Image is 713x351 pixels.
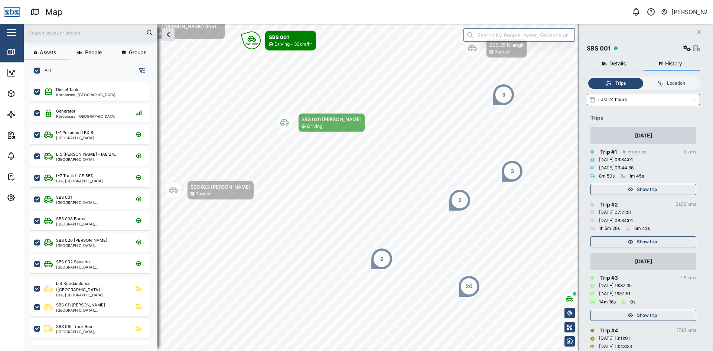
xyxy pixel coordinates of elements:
div: [DATE] 16:51:51 [599,290,630,298]
div: SBS 016 Truck Roa [56,324,92,330]
div: [DATE] [635,257,652,266]
div: [DATE] 16:37:35 [599,282,632,289]
div: Korobosea, [GEOGRAPHIC_DATA] [56,93,115,97]
div: [DATE] 09:34:01 [599,156,633,163]
div: SBS 026 [PERSON_NAME] [56,237,107,244]
div: Tasks [19,173,40,181]
div: Map marker [276,113,365,132]
div: Driving [307,123,322,130]
div: Trips [590,114,696,122]
div: [GEOGRAPHIC_DATA] [56,136,97,140]
div: 0 kms [683,149,696,156]
div: Map [45,6,63,19]
div: SBS 023 [PERSON_NAME] [191,183,251,191]
div: 3 [502,91,505,99]
div: [DATE] 13:43:33 [599,343,632,350]
div: Trip # 2 [600,201,618,209]
div: 1h 5m 28s [599,225,620,232]
span: Show trip [637,310,657,321]
div: Alarms [19,152,42,160]
canvas: Map [24,24,713,351]
div: Parked [494,49,509,56]
div: [GEOGRAPHIC_DATA], [GEOGRAPHIC_DATA] [56,201,127,204]
div: Lae, [GEOGRAPHIC_DATA] [56,293,127,297]
div: Lae, [GEOGRAPHIC_DATA] [56,179,103,183]
div: 0s [630,299,635,306]
input: Select range [587,94,700,105]
div: 3 [511,167,514,175]
div: [GEOGRAPHIC_DATA], [GEOGRAPHIC_DATA] [56,265,127,269]
div: [GEOGRAPHIC_DATA], [GEOGRAPHIC_DATA] [56,244,127,247]
div: Location [667,80,685,87]
div: SBS 008 Borosi [56,216,87,222]
div: Dashboard [19,69,53,77]
div: 1.6 kms [681,274,696,282]
div: In progress [623,149,646,156]
div: Driving - 30km/hr [274,41,312,48]
div: Assets [19,90,42,98]
div: grid [30,79,157,345]
div: SBS 026 [PERSON_NAME] [302,116,362,123]
div: L-4 Kondai Sorea ([GEOGRAPHIC_DATA]... [56,280,127,293]
div: [PERSON_NAME] [671,7,707,17]
div: 14m 16s [599,299,616,306]
div: [GEOGRAPHIC_DATA], [GEOGRAPHIC_DATA] [56,330,127,334]
div: 8m 50s [599,173,615,180]
div: SBS 032 Saua Iru [56,259,90,265]
div: [DATE] [635,131,652,140]
label: ALL [40,68,53,74]
div: Parked [195,191,211,198]
div: [DATE] 09:44:36 [599,165,634,172]
div: Map marker [449,189,471,211]
div: Map marker [165,181,254,200]
div: [GEOGRAPHIC_DATA] [56,157,117,161]
div: SBS 011 [PERSON_NAME] [56,302,105,308]
div: Trip # 1 [600,148,617,156]
div: Settings [19,194,46,202]
div: Generator [56,108,75,114]
div: Sites [19,110,37,118]
div: [DATE] 13:11:01 [599,335,630,342]
div: 17.81 kms [677,327,696,334]
div: SBS 007 [PERSON_NAME] (Port ... [144,23,222,30]
span: Assets [40,50,56,55]
span: People [85,50,102,55]
div: Map marker [501,160,523,182]
img: Main Logo [4,4,20,20]
button: [PERSON_NAME] [661,7,707,17]
div: Map marker [458,275,480,298]
div: SBS 35 Kilangit [489,41,524,49]
div: SBS 001 [587,44,611,53]
div: SBS 001 [56,194,72,201]
div: 21.55 kms [675,201,696,208]
div: Map marker [243,31,316,51]
div: 6m 42s [634,225,650,232]
div: Trips [615,80,626,87]
div: [DATE] 08:34:01 [599,217,633,224]
div: Trip # 3 [600,274,618,282]
div: L-7 Truck (LCE 551) [56,173,94,179]
div: Trip # 4 [600,326,618,335]
div: Map marker [492,84,515,106]
div: 1m 45s [629,173,644,180]
span: Details [609,61,626,66]
div: Korobosea, [GEOGRAPHIC_DATA] [56,114,115,118]
span: Show trip [637,237,657,247]
div: Map marker [371,248,393,270]
div: 2 [458,196,462,204]
div: 2 [380,255,384,263]
div: Map [19,48,36,56]
div: L-1 Pokanas (LBX 8... [56,130,97,136]
button: Show trip [590,236,696,247]
button: Show trip [590,310,696,321]
div: Reports [19,131,45,139]
div: [GEOGRAPHIC_DATA], [GEOGRAPHIC_DATA] [56,308,127,312]
span: Groups [129,50,146,55]
span: Show trip [637,184,657,195]
div: Map marker [464,39,527,58]
div: [GEOGRAPHIC_DATA], [GEOGRAPHIC_DATA] [56,222,127,226]
span: History [665,61,682,66]
div: SBS 001 [269,33,312,41]
div: NW 299° [245,42,258,45]
div: L-5 [PERSON_NAME] - IAE 24... [56,151,117,157]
